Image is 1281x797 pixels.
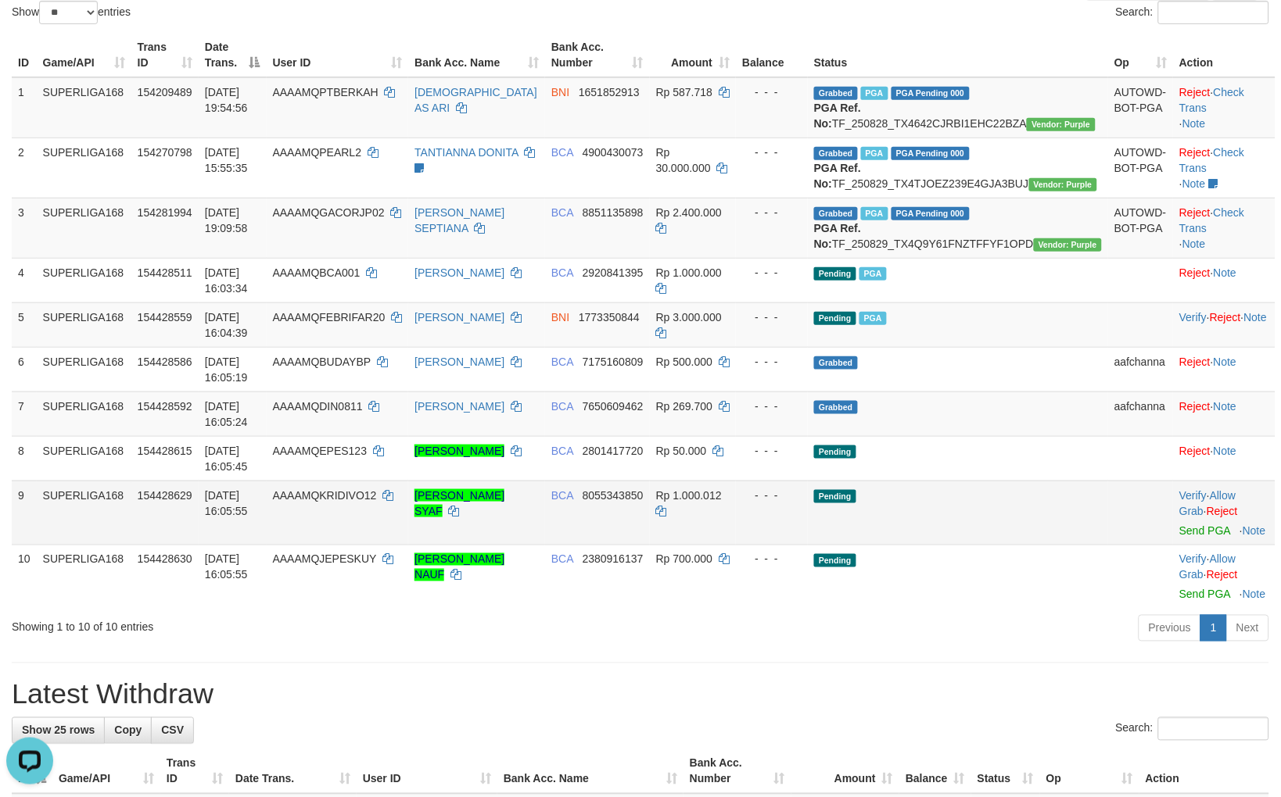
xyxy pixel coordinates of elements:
span: Marked by aafnonsreyleab [861,207,888,220]
td: · [1173,258,1276,302]
span: AAAAMQPEARL2 [273,146,362,159]
span: Vendor URL: https://trx4.1velocity.biz [1034,238,1102,252]
td: AUTOWD-BOT-PGA [1108,77,1173,138]
span: BCA [551,400,573,413]
div: - - - [742,488,802,503]
a: Verify [1179,553,1207,566]
span: BCA [551,553,573,566]
span: Pending [814,445,856,459]
span: 154428559 [138,311,192,323]
span: Copy 2801417720 to clipboard [583,445,644,457]
td: · [1173,436,1276,481]
span: 154428629 [138,489,192,502]
td: 2 [12,138,37,198]
span: Rp 50.000 [656,445,707,457]
span: Copy [114,724,142,737]
span: Marked by aafchhiseyha [861,87,888,100]
td: 4 [12,258,37,302]
span: PGA Pending [892,207,970,220]
a: [PERSON_NAME] [414,311,504,323]
span: Copy 7175160809 to clipboard [583,356,644,368]
span: [DATE] 15:55:35 [205,146,248,174]
td: SUPERLIGA168 [37,138,131,198]
span: BCA [551,146,573,159]
span: AAAAMQPTBERKAH [273,86,379,98]
th: Status [808,33,1108,77]
a: [PERSON_NAME] NAUF [414,553,504,581]
span: Copy 1773350844 to clipboard [579,311,640,323]
span: Marked by aafmaleo [861,147,888,160]
span: Vendor URL: https://trx4.1velocity.biz [1027,118,1095,131]
th: Trans ID: activate to sort column ascending [160,749,229,794]
span: Copy 2920841395 to clipboard [583,266,644,279]
span: [DATE] 16:04:39 [205,311,248,339]
span: BCA [551,206,573,219]
span: Grabbed [814,356,858,370]
span: Pending [814,554,856,567]
td: aafchanna [1108,347,1173,391]
td: aafchanna [1108,391,1173,436]
div: - - - [742,145,802,160]
span: Marked by aafsoumeymey [859,267,887,281]
a: [DEMOGRAPHIC_DATA] AS ARI [414,86,537,114]
span: 154428511 [138,266,192,279]
td: 3 [12,198,37,258]
a: Allow Grab [1179,553,1236,581]
span: Copy 7650609462 to clipboard [583,400,644,413]
span: AAAAMQJEPESKUY [273,553,377,566]
th: Amount: activate to sort column ascending [791,749,899,794]
a: Note [1214,266,1237,279]
a: Next [1226,615,1269,642]
span: · [1179,553,1236,581]
a: Allow Grab [1179,489,1236,517]
span: Pending [814,267,856,281]
span: 154281994 [138,206,192,219]
a: [PERSON_NAME] SEPTIANA [414,206,504,234]
td: SUPERLIGA168 [37,258,131,302]
a: [PERSON_NAME] [414,400,504,413]
span: PGA Pending [892,87,970,100]
span: Marked by aafsoycanthlai [859,312,887,325]
th: Date Trans.: activate to sort column ascending [229,749,357,794]
td: 6 [12,347,37,391]
a: Reject [1179,445,1211,457]
span: Rp 1.000.000 [656,266,722,279]
a: [PERSON_NAME] [414,266,504,279]
div: - - - [742,205,802,220]
span: 154209489 [138,86,192,98]
th: User ID: activate to sort column ascending [357,749,497,794]
a: Reject [1179,206,1211,219]
span: AAAAMQDIN0811 [273,400,363,413]
label: Search: [1116,717,1269,741]
span: AAAAMQBUDAYBP [273,356,371,368]
span: BNI [551,311,569,323]
span: [DATE] 16:05:55 [205,489,248,517]
span: Grabbed [814,401,858,414]
td: · [1173,391,1276,436]
td: TF_250829_TX4TJOEZ239E4GJA3BUJ [808,138,1108,198]
span: AAAAMQBCA001 [273,266,361,279]
a: Reject [1179,86,1211,98]
td: 8 [12,436,37,481]
span: BCA [551,445,573,457]
a: Note [1244,311,1268,323]
span: 154428586 [138,356,192,368]
span: Grabbed [814,87,858,100]
span: [DATE] 16:05:45 [205,445,248,473]
span: Grabbed [814,147,858,160]
span: Rp 2.400.000 [656,206,722,219]
th: Date Trans.: activate to sort column descending [199,33,267,77]
select: Showentries [39,1,98,24]
span: Show 25 rows [22,724,95,737]
div: - - - [742,354,802,370]
span: PGA Pending [892,147,970,160]
a: Verify [1179,489,1207,502]
a: Reject [1179,266,1211,279]
span: Copy 4900430073 to clipboard [583,146,644,159]
span: [DATE] 19:54:56 [205,86,248,114]
a: [PERSON_NAME] [414,445,504,457]
a: Reject [1210,311,1241,323]
td: · · [1173,545,1276,609]
a: Reject [1179,146,1211,159]
a: Show 25 rows [12,717,105,744]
